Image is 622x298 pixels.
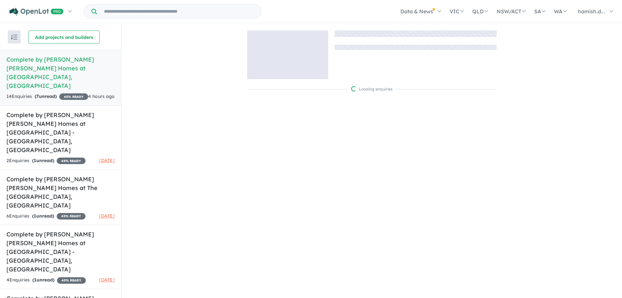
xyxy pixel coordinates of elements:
[6,93,88,101] div: 14 Enquir ies
[57,277,86,284] span: 45 % READY
[34,213,36,219] span: 1
[29,30,100,43] button: Add projects and builders
[35,93,57,99] strong: ( unread)
[6,111,115,154] h5: Complete by [PERSON_NAME] [PERSON_NAME] Homes at [GEOGRAPHIC_DATA] - [GEOGRAPHIC_DATA] , [GEOGRAP...
[57,213,86,220] span: 45 % READY
[6,276,86,284] div: 4 Enquir ies
[57,158,86,164] span: 45 % READY
[99,213,115,219] span: [DATE]
[9,8,63,16] img: Openlot PRO Logo White
[32,277,54,283] strong: ( unread)
[32,158,54,163] strong: ( unread)
[6,175,115,210] h5: Complete by [PERSON_NAME] [PERSON_NAME] Homes at The [GEOGRAPHIC_DATA] , [GEOGRAPHIC_DATA]
[11,35,17,40] img: sort.svg
[34,277,37,283] span: 1
[99,158,115,163] span: [DATE]
[351,86,393,92] div: Loading enquiries
[32,213,54,219] strong: ( unread)
[6,157,86,165] div: 2 Enquir ies
[6,55,115,90] h5: Complete by [PERSON_NAME] [PERSON_NAME] Homes at [GEOGRAPHIC_DATA] , [GEOGRAPHIC_DATA]
[88,93,115,99] span: 4 hours ago
[99,277,115,283] span: [DATE]
[578,8,605,15] span: hamish.d...
[6,212,86,220] div: 6 Enquir ies
[6,230,115,274] h5: Complete by [PERSON_NAME] [PERSON_NAME] Homes at [GEOGRAPHIC_DATA] - [GEOGRAPHIC_DATA] , [GEOGRAP...
[59,93,88,100] span: 45 % READY
[36,93,39,99] span: 7
[34,158,36,163] span: 1
[98,5,260,18] input: Try estate name, suburb, builder or developer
